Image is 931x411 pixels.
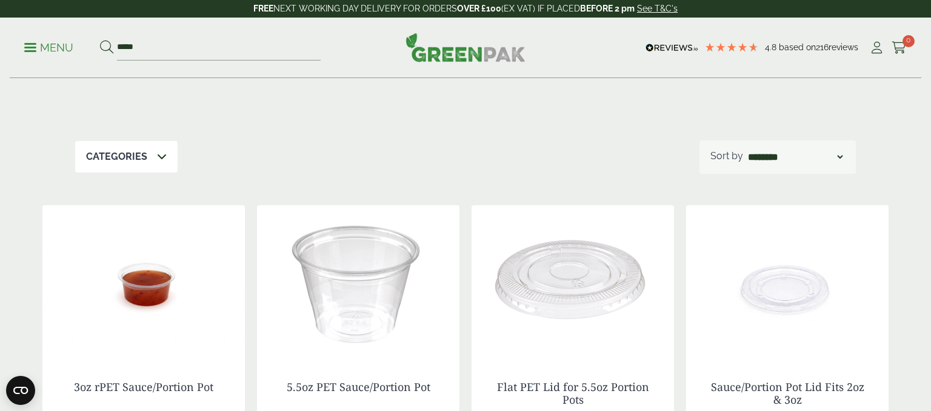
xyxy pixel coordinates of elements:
[637,4,678,13] a: See T&C's
[710,149,743,163] p: Sort by
[472,205,674,357] img: 5oz portion pot lid
[580,4,635,13] strong: BEFORE 2 pm
[24,41,73,55] p: Menu
[686,205,889,357] img: r PET Portion Pot lid fits 50 80 and 100ml (Large)
[646,44,698,52] img: REVIEWS.io
[457,4,501,13] strong: OVER £100
[746,149,845,165] select: Shop order
[24,41,73,53] a: Menu
[74,380,213,394] a: 3oz rPET Sauce/Portion Pot
[903,35,915,47] span: 0
[892,39,907,57] a: 0
[6,376,35,405] button: Open CMP widget
[86,150,147,164] p: Categories
[405,33,526,62] img: GreenPak Supplies
[253,4,273,13] strong: FREE
[779,42,816,52] span: Based on
[765,42,779,52] span: 4.8
[829,42,858,52] span: reviews
[892,42,907,54] i: Cart
[497,380,649,407] a: Flat PET Lid for 5.5oz Portion Pots
[869,42,884,54] i: My Account
[816,42,829,52] span: 216
[257,205,459,357] img: 5oz portion pot
[287,380,430,394] a: 5.5oz PET Sauce/Portion Pot
[42,205,245,357] img: 80ml r PET Portion Pot with Chilli Sauce (Large)
[704,42,759,53] div: 4.79 Stars
[711,380,864,407] a: Sauce/Portion Pot Lid Fits 2oz & 3oz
